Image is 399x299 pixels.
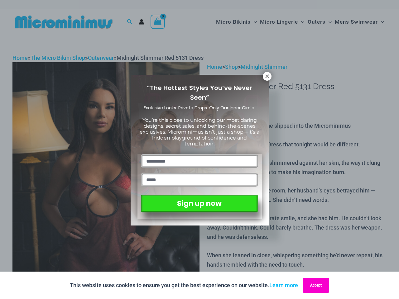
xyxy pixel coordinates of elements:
[141,195,258,212] button: Sign up now
[144,105,255,111] span: Exclusive Looks. Private Drops. Only Our Inner Circle.
[147,83,252,102] span: “The Hottest Styles You’ve Never Seen”
[140,117,259,147] span: You’re this close to unlocking our most daring designs, secret sales, and behind-the-scenes exclu...
[269,282,298,288] a: Learn more
[303,278,329,293] button: Accept
[263,72,272,81] button: Close
[70,281,298,290] p: This website uses cookies to ensure you get the best experience on our website.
